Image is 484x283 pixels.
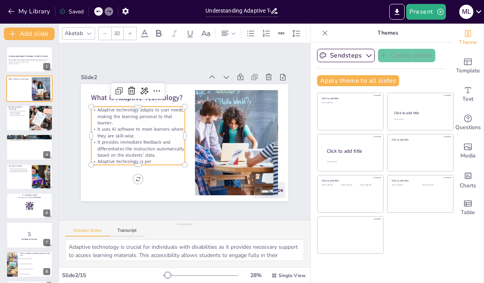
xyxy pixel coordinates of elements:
[9,135,50,138] p: Examples of Adaptive Learning Tools
[106,63,197,127] p: Adaptive technology adapts to user needs, making the learning personal to that learner.
[392,179,448,182] div: Click to add title
[331,24,444,43] p: Themes
[43,151,50,158] div: 4
[9,140,50,142] p: Specialized keyboards assist motor challenges.
[322,102,378,104] div: Click to add text
[4,28,55,40] button: Add slide
[317,75,399,86] button: Apply theme to all slides
[43,209,50,216] div: 6
[378,49,435,62] button: Create theme
[9,170,29,171] p: Encouragement enhances effectiveness.
[6,222,53,248] div: 7
[9,137,50,139] p: Text-to-speech software benefits reading skills.
[394,111,446,115] div: Click to add title
[460,152,476,160] span: Media
[279,272,306,279] span: Single View
[452,165,484,194] div: Add charts and graphs
[43,63,50,70] div: 1
[452,52,484,80] div: Add ready made slides
[246,272,265,279] div: 28 %
[9,110,27,112] p: Personalized learning experiences.
[6,46,53,72] div: 1
[360,184,378,186] div: Click to add text
[9,165,29,167] p: The Role of Families
[389,4,405,20] button: Export to PowerPoint
[6,252,53,277] div: 8
[43,180,50,187] div: 5
[322,179,378,182] div: Click to add title
[9,78,29,80] p: What is Adaptive Technology?
[6,164,53,190] div: 5
[26,194,37,196] strong: [DOMAIN_NAME]
[9,55,48,57] strong: Understanding Adaptive Technology: A Guide for Families
[322,184,339,186] div: Click to add text
[9,113,27,115] p: Enhances engagement.
[394,118,446,120] div: Click to add text
[9,112,27,113] p: Promotes independence.
[9,106,27,110] p: Benefits of Adaptive Technology
[19,263,52,264] span: To create standard learning materials
[452,109,484,137] div: Get real-time input from your audience
[460,181,476,190] span: Charts
[317,49,375,62] button: Sendsteps
[452,137,484,165] div: Add images, graphics, shapes or video
[456,67,480,75] span: Template
[392,138,448,141] div: Click to add title
[9,230,50,239] p: 5
[422,184,447,186] div: Click to add text
[6,76,53,102] div: 2
[205,5,270,17] input: Insert title
[459,5,473,19] div: M L
[9,196,50,199] p: and login with code
[462,95,473,104] span: Text
[22,239,38,240] strong: Get Ready for the Quiz!
[459,4,473,20] button: M L
[43,239,50,246] div: 7
[452,194,484,222] div: Add a table
[110,228,145,237] button: Transcript
[19,268,52,269] span: To promote traditional teaching methods
[9,59,50,63] p: This presentation aims to educate families about adaptive technology tools, their uses, and benef...
[452,24,484,52] div: Change the overall theme
[9,115,27,116] p: Supports diverse learning styles.
[461,208,475,217] span: Table
[310,27,321,40] div: Text effects
[6,5,53,18] button: My Library
[20,252,50,257] p: What is adaptive technology primarily used for?
[6,105,53,131] div: 3
[322,97,378,100] div: Click to add title
[43,122,50,129] div: 3
[327,148,377,155] div: Click to add title
[65,239,304,261] textarea: Adaptive technology is crucial for individuals with disabilities as it provides necessary support...
[19,274,52,274] span: To limit learning opportunities
[341,184,359,186] div: Click to add text
[406,4,445,20] button: Present
[9,171,29,172] p: Active participation reinforces learning.
[65,228,110,237] button: Speaker Notes
[43,268,50,275] div: 8
[9,139,50,140] p: Interactive apps engage students.
[62,272,163,279] div: Slide 2 / 15
[19,258,52,259] span: To assist individuals with disabilities
[120,29,230,97] div: Slide 2
[452,80,484,109] div: Add text boxes
[100,80,187,138] p: It uses AI software to meet learners where they are skill-wise.
[59,8,84,15] div: Saved
[392,184,416,186] div: Click to add text
[9,194,50,196] p: Go to
[63,28,84,39] div: Akatab
[459,38,477,47] span: Theme
[455,123,481,132] span: Questions
[43,92,50,100] div: 2
[6,134,53,160] div: 4
[327,161,376,163] div: Click to add body
[90,91,181,155] p: It provides immediate feedback and differentiates the instruction automatically based on the stud...
[9,63,50,65] p: Generated with [URL]
[9,168,29,170] p: Families support adaptive technology.
[87,108,171,160] p: Adaptive technology is per
[6,193,53,219] div: 6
